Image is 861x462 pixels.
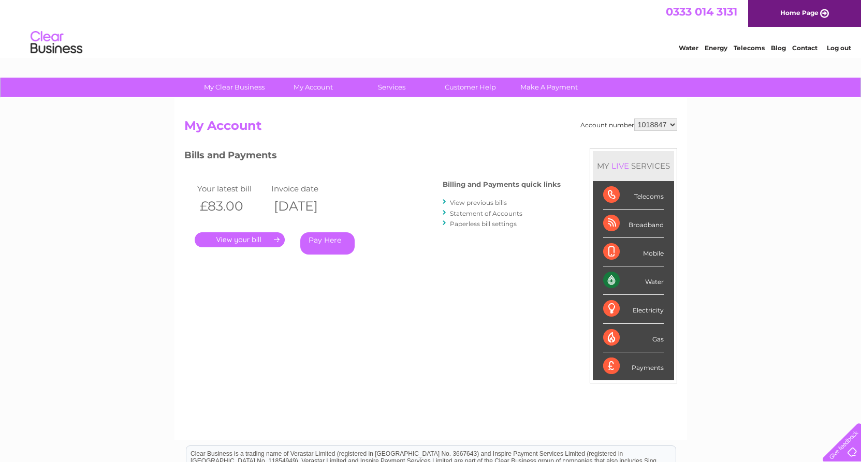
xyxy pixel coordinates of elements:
[349,78,434,97] a: Services
[603,324,664,352] div: Gas
[186,6,676,50] div: Clear Business is a trading name of Verastar Limited (registered in [GEOGRAPHIC_DATA] No. 3667643...
[580,118,677,131] div: Account number
[269,182,343,196] td: Invoice date
[195,196,269,217] th: £83.00
[609,161,631,171] div: LIVE
[269,196,343,217] th: [DATE]
[705,44,727,52] a: Energy
[184,148,561,166] h3: Bills and Payments
[195,182,269,196] td: Your latest bill
[184,118,677,138] h2: My Account
[603,266,664,295] div: Water
[450,210,522,217] a: Statement of Accounts
[827,44,851,52] a: Log out
[603,352,664,380] div: Payments
[30,27,83,58] img: logo.png
[603,295,664,323] div: Electricity
[450,199,507,206] a: View previous bills
[270,78,356,97] a: My Account
[792,44,818,52] a: Contact
[506,78,592,97] a: Make A Payment
[603,210,664,238] div: Broadband
[450,220,517,228] a: Paperless bill settings
[443,181,561,188] h4: Billing and Payments quick links
[428,78,513,97] a: Customer Help
[593,151,674,181] div: MY SERVICES
[771,44,786,52] a: Blog
[603,181,664,210] div: Telecoms
[679,44,698,52] a: Water
[603,238,664,266] div: Mobile
[195,232,285,247] a: .
[192,78,277,97] a: My Clear Business
[666,5,737,18] a: 0333 014 3131
[734,44,765,52] a: Telecoms
[300,232,355,255] a: Pay Here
